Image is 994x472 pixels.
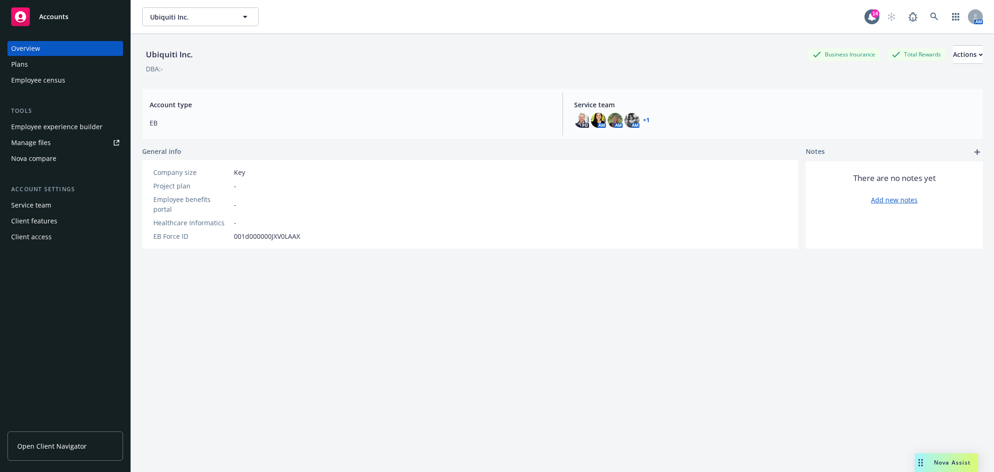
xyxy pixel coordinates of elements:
[234,167,245,177] span: Key
[146,64,163,74] div: DBA: -
[953,45,983,64] button: Actions
[150,12,231,22] span: Ubiquiti Inc.
[7,119,123,134] a: Employee experience builder
[11,214,57,229] div: Client features
[925,7,944,26] a: Search
[234,231,300,241] span: 001d000000JXV0LAAX
[904,7,922,26] a: Report a Bug
[11,229,52,244] div: Client access
[574,113,589,128] img: photo
[574,100,976,110] span: Service team
[142,49,197,61] div: Ubiquiti Inc.
[7,4,123,30] a: Accounts
[7,106,123,116] div: Tools
[150,100,551,110] span: Account type
[7,214,123,229] a: Client features
[953,46,983,63] div: Actions
[7,151,123,166] a: Nova compare
[142,7,259,26] button: Ubiquiti Inc.
[946,7,965,26] a: Switch app
[11,73,65,88] div: Employee census
[887,49,946,60] div: Total Rewards
[142,146,181,156] span: General info
[39,13,69,21] span: Accounts
[17,441,87,451] span: Open Client Navigator
[808,49,880,60] div: Business Insurance
[153,194,230,214] div: Employee benefits portal
[153,218,230,228] div: Healthcare Informatics
[7,41,123,56] a: Overview
[234,181,236,191] span: -
[608,113,623,128] img: photo
[11,57,28,72] div: Plans
[7,57,123,72] a: Plans
[7,73,123,88] a: Employee census
[882,7,901,26] a: Start snowing
[11,198,51,213] div: Service team
[591,113,606,128] img: photo
[915,453,926,472] div: Drag to move
[234,200,236,209] span: -
[972,146,983,158] a: add
[806,146,825,158] span: Notes
[7,229,123,244] a: Client access
[150,118,551,128] span: EB
[934,458,971,466] span: Nova Assist
[871,9,879,18] div: 14
[234,218,236,228] span: -
[643,118,650,123] a: +1
[11,151,56,166] div: Nova compare
[7,185,123,194] div: Account settings
[11,119,103,134] div: Employee experience builder
[624,113,639,128] img: photo
[153,181,230,191] div: Project plan
[915,453,978,472] button: Nova Assist
[7,135,123,150] a: Manage files
[853,173,936,184] span: There are no notes yet
[871,195,918,205] a: Add new notes
[11,135,51,150] div: Manage files
[11,41,40,56] div: Overview
[153,167,230,177] div: Company size
[153,231,230,241] div: EB Force ID
[7,198,123,213] a: Service team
